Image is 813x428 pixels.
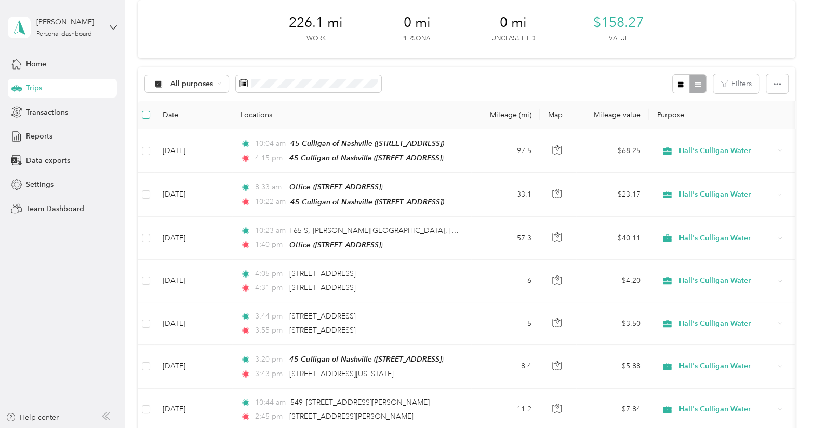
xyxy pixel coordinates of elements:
td: 33.1 [471,173,540,216]
span: 10:44 am [255,397,286,408]
span: Hall's Culligan Water [679,318,774,329]
span: 45 Culligan of Nashville ([STREET_ADDRESS]) [290,139,444,147]
td: [DATE] [154,217,232,260]
span: 226.1 mi [289,15,343,31]
span: 10:22 am [255,196,286,208]
span: 4:05 pm [255,268,285,280]
td: 97.5 [471,129,540,173]
span: 3:43 pm [255,368,285,380]
span: 3:44 pm [255,311,285,322]
th: Purpose [649,101,794,129]
span: 2:45 pm [255,411,285,422]
span: Hall's Culligan Water [679,189,774,200]
span: $158.27 [593,15,644,31]
td: [DATE] [154,129,232,173]
span: Reports [26,131,52,142]
span: [STREET_ADDRESS] [289,269,355,278]
span: 4:15 pm [255,153,285,164]
td: $23.17 [576,173,649,216]
span: Hall's Culligan Water [679,404,774,415]
span: [STREET_ADDRESS] [289,283,355,292]
span: 3:20 pm [255,354,285,365]
span: 4:31 pm [255,282,285,294]
button: Filters [713,74,759,93]
span: All purposes [170,80,214,88]
span: 10:04 am [255,138,286,149]
td: 5 [471,302,540,345]
td: $4.20 [576,260,649,302]
span: 1:40 pm [255,239,285,251]
span: Trips [26,82,42,93]
span: Office ([STREET_ADDRESS]) [289,241,382,249]
span: Settings [26,179,54,190]
td: 57.3 [471,217,540,260]
td: [DATE] [154,260,232,302]
span: 549–[STREET_ADDRESS][PERSON_NAME] [290,398,430,407]
span: [STREET_ADDRESS] [289,312,355,321]
span: Hall's Culligan Water [679,232,774,244]
p: Unclassified [491,34,535,44]
td: 6 [471,260,540,302]
div: [PERSON_NAME] [36,17,101,27]
td: $68.25 [576,129,649,173]
button: Help center [6,412,59,423]
span: 45 Culligan of Nashville ([STREET_ADDRESS]) [290,198,444,206]
span: Data exports [26,155,70,166]
span: Transactions [26,107,68,118]
span: 0 mi [404,15,431,31]
span: Team Dashboard [26,203,84,214]
span: Office ([STREET_ADDRESS]) [289,183,382,191]
th: Map [540,101,576,129]
th: Locations [232,101,471,129]
p: Work [306,34,326,44]
th: Mileage value [576,101,649,129]
td: 8.4 [471,345,540,388]
span: 45 Culligan of Nashville ([STREET_ADDRESS]) [289,355,443,363]
td: [DATE] [154,302,232,345]
p: Personal [401,34,433,44]
span: [STREET_ADDRESS][US_STATE] [289,369,393,378]
th: Mileage (mi) [471,101,540,129]
span: Hall's Culligan Water [679,145,774,157]
span: I-65 S, [PERSON_NAME][GEOGRAPHIC_DATA], [GEOGRAPHIC_DATA], [GEOGRAPHIC_DATA] [289,226,603,235]
span: [STREET_ADDRESS] [289,326,355,335]
span: Hall's Culligan Water [679,275,774,286]
td: $3.50 [576,302,649,345]
th: Date [154,101,232,129]
td: $5.88 [576,345,649,388]
td: [DATE] [154,345,232,388]
div: Personal dashboard [36,31,92,37]
iframe: Everlance-gr Chat Button Frame [755,370,813,428]
span: [STREET_ADDRESS][PERSON_NAME] [289,412,413,421]
span: 45 Culligan of Nashville ([STREET_ADDRESS]) [289,154,443,162]
span: Hall's Culligan Water [679,361,774,372]
span: 8:33 am [255,182,285,193]
td: $40.11 [576,217,649,260]
p: Value [609,34,629,44]
span: 0 mi [500,15,527,31]
span: 10:23 am [255,225,285,237]
td: [DATE] [154,173,232,216]
span: 3:55 pm [255,325,285,336]
span: Home [26,59,46,70]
